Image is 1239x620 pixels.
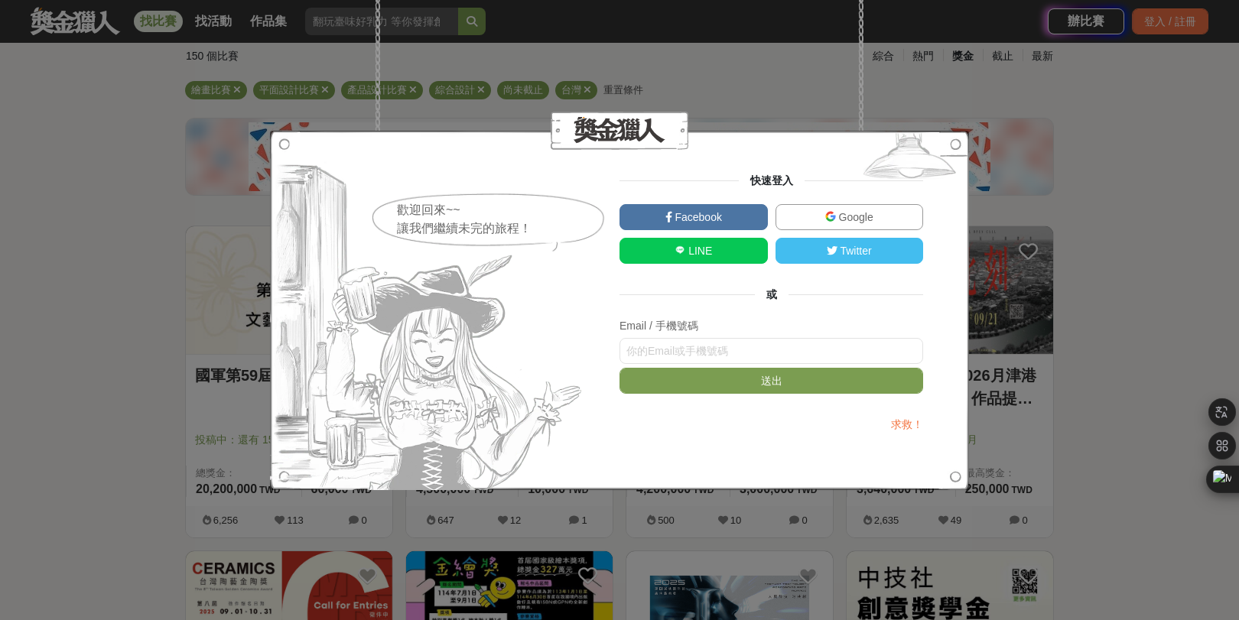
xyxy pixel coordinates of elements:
div: 讓我們繼續未完的旅程！ [397,219,606,238]
div: 歡迎回來~~ [397,201,606,219]
button: 送出 [619,368,923,394]
span: Google [836,211,873,223]
img: Google [825,211,836,222]
span: 或 [755,288,789,300]
span: Facebook [672,211,722,223]
span: 快速登入 [739,174,805,187]
input: 你的Email或手機號碼 [619,338,923,364]
span: LINE [685,245,712,257]
span: Twitter [837,245,872,257]
a: 求救！ [891,418,923,430]
img: Signup [270,131,587,490]
div: Email / 手機號碼 [619,318,923,334]
img: Signup [850,131,969,188]
img: LINE [675,245,685,255]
